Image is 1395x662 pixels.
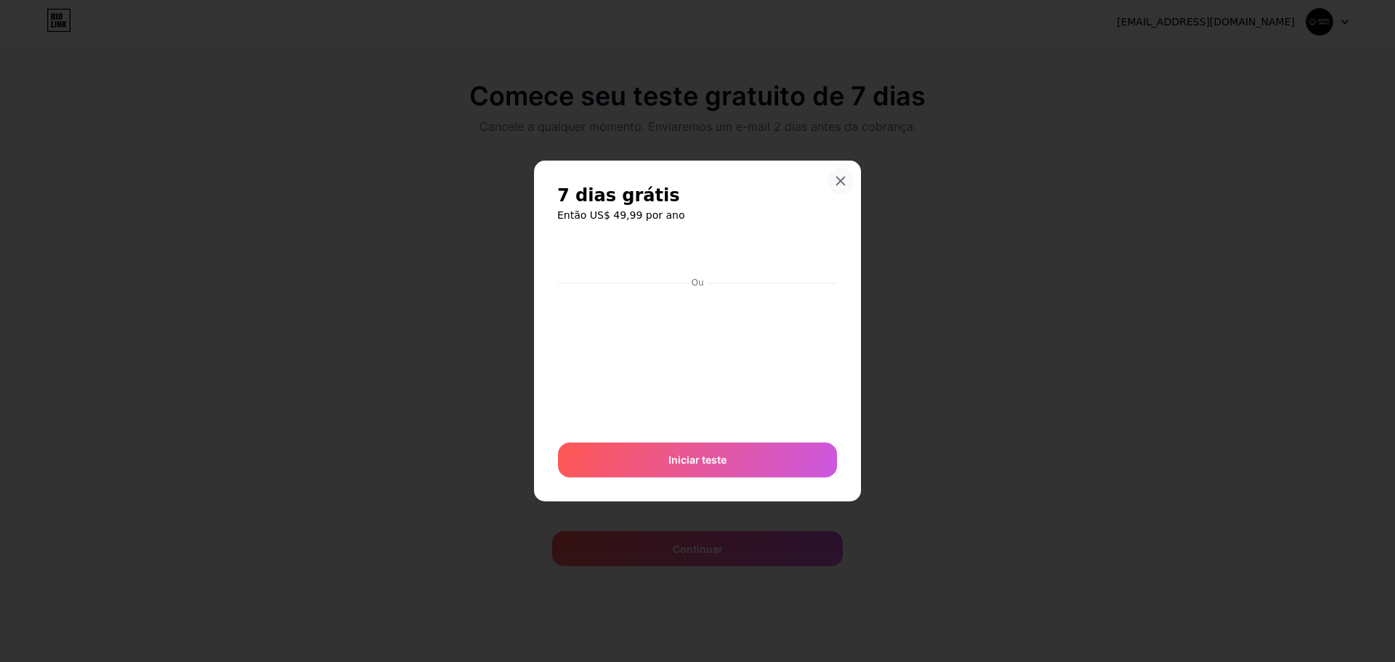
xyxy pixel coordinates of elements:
[555,290,840,427] iframe: Quadro seguro de entrada do pagamento
[557,209,685,221] font: Então US$ 49,99 por ano
[558,238,837,273] iframe: Quadro seguro do botão de pagamento
[691,278,703,288] font: Ou
[557,185,680,206] font: 7 dias grátis
[668,453,727,466] font: Iniciar teste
